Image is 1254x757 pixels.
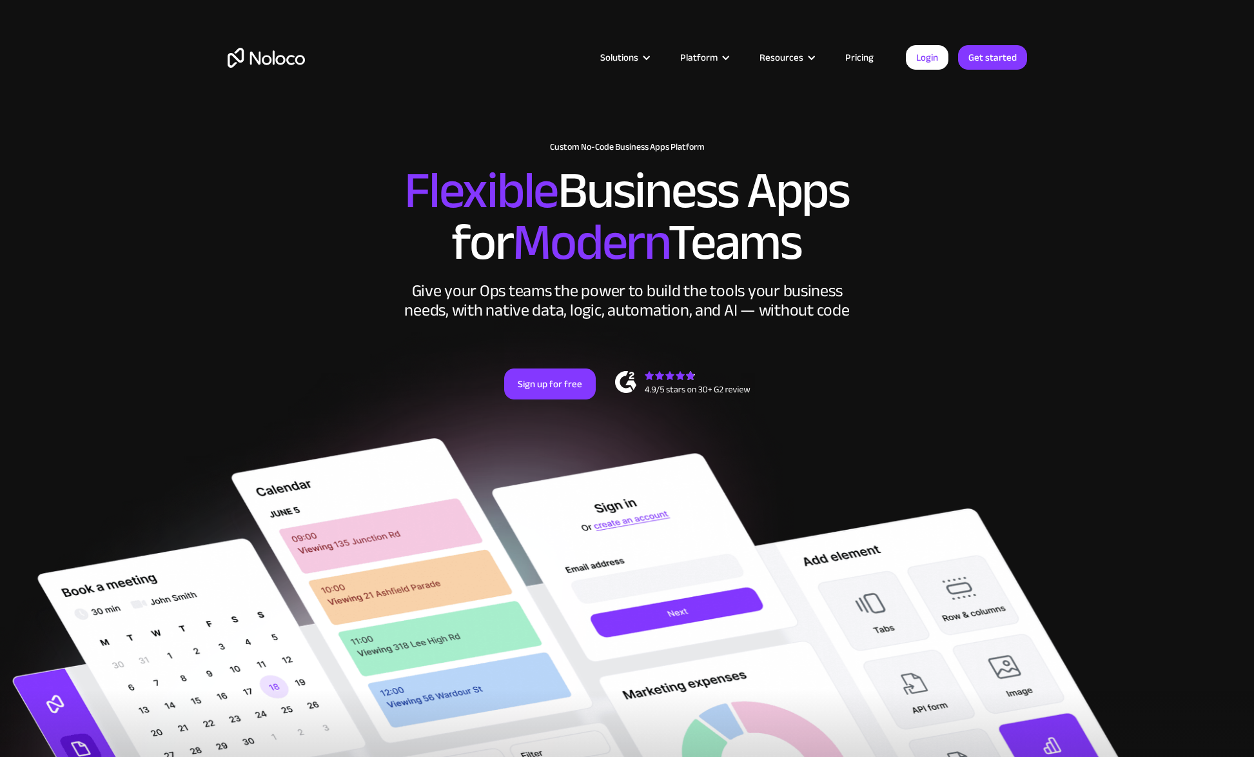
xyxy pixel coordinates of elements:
[906,45,948,70] a: Login
[228,48,305,68] a: home
[504,368,596,399] a: Sign up for free
[680,49,718,66] div: Platform
[958,45,1027,70] a: Get started
[759,49,803,66] div: Resources
[600,49,638,66] div: Solutions
[228,142,1027,152] h1: Custom No-Code Business Apps Platform
[829,49,890,66] a: Pricing
[404,143,558,239] span: Flexible
[664,49,743,66] div: Platform
[402,281,853,320] div: Give your Ops teams the power to build the tools your business needs, with native data, logic, au...
[513,194,668,290] span: Modern
[743,49,829,66] div: Resources
[228,165,1027,268] h2: Business Apps for Teams
[584,49,664,66] div: Solutions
